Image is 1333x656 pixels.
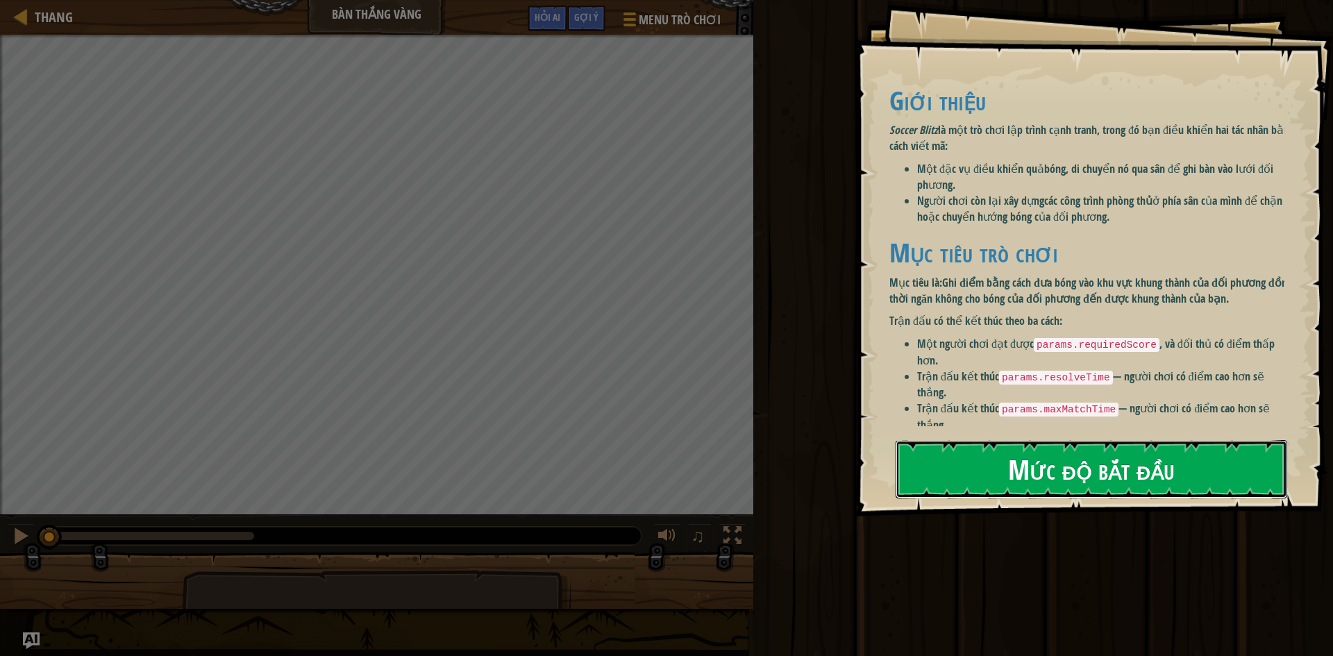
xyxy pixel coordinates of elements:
font: Người chơi còn lại xây dựng [917,193,1044,208]
font: Giới thiệu [889,82,986,119]
font: Ghi điểm bằng cách đưa bóng vào khu vực khung thành của đối phương đồng thời ngăn không cho bóng ... [889,275,1292,306]
font: — người chơi có điểm cao hơn sẽ thắng. [917,401,1270,432]
font: Một đặc vụ điều khiển quả [917,161,1044,176]
font: Gợi ý [574,10,598,24]
button: Menu trò chơi [612,6,729,38]
code: params.resolveTime [999,371,1112,385]
font: Trận đấu kết thúc [917,369,999,384]
font: Mục tiêu trò chơi [889,234,1058,271]
button: Điều chỉnh âm lượng [653,523,681,552]
button: Ctrl + P: Tạm dừng [7,523,35,552]
font: bóng [1044,161,1066,176]
button: Mức độ bắt đầu [896,440,1287,498]
font: , và đối thủ có điểm thấp hơn. [917,336,1275,368]
font: Menu trò chơi [639,11,721,28]
button: Hỏi AI [23,632,40,649]
font: Soccer Blitz [889,122,938,137]
font: , di chuyển nó qua sân để ghi bàn vào lưới đối phương. [917,161,1273,192]
font: Mức độ bắt đầu [1008,450,1175,487]
font: Một người chơi đạt được [917,336,1034,351]
font: ở phía sân của mình để chặn hoặc chuyển hướng bóng của đối phương. [917,193,1282,224]
a: Thang [28,8,73,26]
font: là một trò chơi lập trình cạnh tranh, trong đó bạn điều khiển hai tác nhân bằng cách viết mã: [889,122,1294,153]
button: ♫ [688,523,712,552]
code: params.requiredScore [1034,338,1159,352]
font: Trận đấu có thể kết thúc theo ba cách: [889,313,1062,328]
font: — người chơi có điểm cao hơn sẽ thắng. [917,369,1264,401]
code: params.maxMatchTime [999,403,1118,417]
font: Trận đấu kết thúc [917,401,999,416]
font: Thang [35,8,73,26]
font: các công trình phòng thủ [1044,193,1152,208]
font: ♫ [691,525,705,546]
button: Chuyển đổi toàn màn hình [719,523,746,552]
font: Mục tiêu là: [889,275,942,290]
button: Hỏi AI [528,6,567,31]
font: Hỏi AI [535,10,560,24]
